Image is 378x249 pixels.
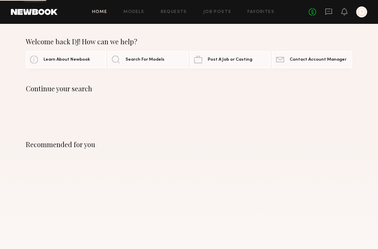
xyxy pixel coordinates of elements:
a: Favorites [247,10,274,14]
span: Contact Account Manager [290,58,346,62]
div: Recommended for you [26,140,352,149]
a: Search For Models [108,51,188,68]
a: Requests [161,10,187,14]
a: Job Posts [203,10,231,14]
a: Post A Job or Casting [190,51,270,68]
div: Continue your search [26,84,352,93]
a: Models [123,10,144,14]
a: Contact Account Manager [272,51,352,68]
span: Learn About Newbook [44,58,90,62]
a: D [356,6,367,17]
a: Home [92,10,107,14]
div: Welcome back DJ! How can we help? [26,37,352,46]
span: Search For Models [125,58,165,62]
span: Post A Job or Casting [208,58,252,62]
a: Learn About Newbook [26,51,106,68]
